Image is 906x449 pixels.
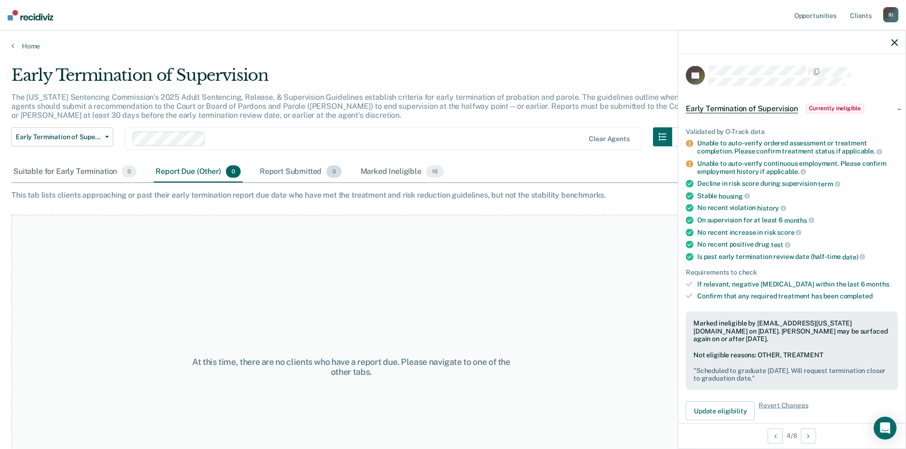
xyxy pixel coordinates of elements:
[697,280,898,288] div: If relevant, negative [MEDICAL_DATA] within the last 6
[326,165,341,178] span: 0
[686,268,898,277] div: Requirements to check
[11,42,895,50] a: Home
[883,7,898,22] div: R I
[686,104,798,113] span: Early Termination of Supervision
[697,139,898,155] div: Unable to auto-verify ordered assessment or treatment completion. Please confirm treatment status...
[16,133,101,141] span: Early Termination of Supervision
[840,292,873,299] span: completed
[182,357,521,377] div: At this time, there are no clients who have a report due. Please navigate to one of the other tabs.
[866,280,889,288] span: months
[678,423,906,448] div: 4 / 8
[719,192,750,200] span: housing
[589,135,629,143] div: Clear agents
[226,165,241,178] span: 0
[697,252,898,261] div: Is past early termination review date (half-time
[693,319,890,343] div: Marked ineligible by [EMAIL_ADDRESS][US_STATE][DOMAIN_NAME] on [DATE]. [PERSON_NAME] may be surfa...
[771,240,790,248] span: test
[874,417,896,439] div: Open Intercom Messenger
[693,351,890,382] div: Not eligible reasons: OTHER, TREATMENT
[11,66,691,93] div: Early Termination of Supervision
[818,180,840,187] span: term
[426,165,444,178] span: 16
[777,229,801,236] span: score
[11,162,138,182] div: Suitable for Early Termination
[686,127,898,135] div: Validated by O-Track data
[258,162,343,182] div: Report Submitted
[757,204,786,212] span: history
[801,428,816,443] button: Next Opportunity
[678,93,906,124] div: Early Termination of SupervisionCurrently ineligible
[697,159,898,175] div: Unable to auto-verify continuous employment. Please confirm employment history if applicable.
[784,216,814,224] span: months
[842,253,865,260] span: date)
[8,10,53,20] img: Recidiviz
[697,292,898,300] div: Confirm that any required treatment has been
[11,93,688,120] p: The [US_STATE] Sentencing Commission’s 2025 Adult Sentencing, Release, & Supervision Guidelines e...
[697,216,898,224] div: On supervision for at least 6
[697,204,898,212] div: No recent violation
[122,165,136,178] span: 0
[154,162,242,182] div: Report Due (Other)
[686,401,755,420] button: Update eligibility
[768,428,783,443] button: Previous Opportunity
[759,401,808,420] span: Revert Changes
[697,228,898,237] div: No recent increase in risk
[697,191,898,200] div: Stable
[11,191,895,200] div: This tab lists clients approaching or past their early termination report due date who have met t...
[693,366,890,382] pre: " Scheduled to graduate [DATE]. Will request termination closer to graduation date. "
[806,104,864,113] span: Currently ineligible
[697,240,898,249] div: No recent positive drug
[359,162,446,182] div: Marked Ineligible
[697,180,898,188] div: Decline in risk score during supervision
